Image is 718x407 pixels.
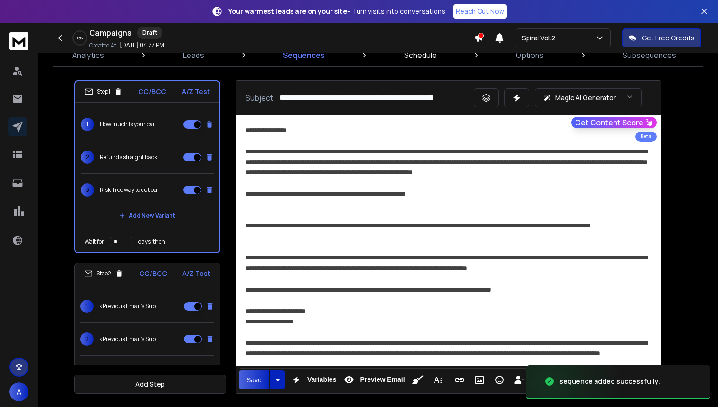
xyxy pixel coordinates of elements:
[85,87,123,96] div: Step 1
[74,375,226,394] button: Add Step
[137,27,162,39] div: Draft
[100,186,161,194] p: Risk-free way to cut parcel costs
[80,300,94,313] span: 1
[182,87,210,96] p: A/Z Test
[9,382,28,401] button: A
[429,370,447,389] button: More Text
[100,153,161,161] p: Refunds straight back into your account
[84,269,123,278] div: Step 2
[66,44,110,66] a: Analytics
[622,28,701,47] button: Get Free Credits
[246,92,275,104] p: Subject:
[635,132,657,142] div: Beta
[239,370,269,389] button: Save
[451,370,469,389] button: Insert Link (⌘K)
[89,42,118,49] p: Created At:
[120,41,164,49] p: [DATE] 04:37 PM
[642,33,695,43] p: Get Free Credits
[72,49,104,61] p: Analytics
[138,87,166,96] p: CC/BCC
[89,27,132,38] h1: Campaigns
[100,121,161,128] p: How much is your carrier keeping from {{companyName}}?
[535,88,642,107] button: Magic AI Generator
[77,35,83,41] p: 0 %
[183,49,204,61] p: Leads
[287,370,339,389] button: Variables
[358,376,406,384] span: Preview Email
[228,7,445,16] p: – Turn visits into conversations
[453,4,507,19] a: Reach Out Now
[9,32,28,50] img: logo
[456,7,504,16] p: Reach Out Now
[81,183,94,197] span: 3
[571,117,657,128] button: Get Content Score
[74,80,220,253] li: Step1CC/BCCA/Z Test1How much is your carrier keeping from {{companyName}}?2Refunds straight back ...
[177,44,210,66] a: Leads
[81,118,94,131] span: 1
[139,269,167,278] p: CC/BCC
[228,7,347,16] strong: Your warmest leads are on your site
[516,49,544,61] p: Options
[491,370,509,389] button: Emoticons
[283,49,325,61] p: Sequences
[398,44,443,66] a: Schedule
[340,370,406,389] button: Preview Email
[182,269,210,278] p: A/Z Test
[559,377,660,386] div: sequence added successfully.
[555,93,616,103] p: Magic AI Generator
[617,44,682,66] a: Subsequences
[99,335,160,343] p: <Previous Email's Subject>
[510,370,529,389] button: Insert Unsubscribe Link
[409,370,427,389] button: Clean HTML
[522,33,559,43] p: Spiral Vol.2
[80,332,94,346] span: 2
[471,370,489,389] button: Insert Image (⌘P)
[404,49,437,61] p: Schedule
[305,376,339,384] span: Variables
[112,206,183,225] button: Add New Variant
[81,151,94,164] span: 2
[623,49,676,61] p: Subsequences
[138,238,165,246] p: days, then
[510,44,549,66] a: Options
[85,238,104,246] p: Wait for
[99,303,160,310] p: <Previous Email's Subject>
[277,44,331,66] a: Sequences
